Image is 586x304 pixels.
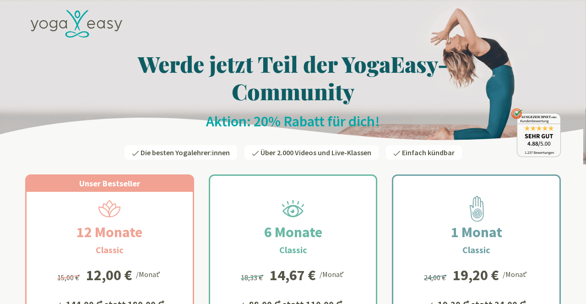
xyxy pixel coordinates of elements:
div: 19,20 € [453,268,499,282]
h2: Aktion: 20% Rabatt für dich! [25,112,561,130]
span: Unser Bestseller [79,178,140,189]
span: 24,00 € [424,273,448,282]
div: 12,00 € [86,268,132,282]
div: /Monat [503,268,529,280]
h1: Werde jetzt Teil der YogaEasy-Community [25,50,561,105]
h3: Classic [462,243,490,257]
h2: 12 Monate [54,221,164,243]
span: Die besten Yogalehrer:innen [141,148,230,157]
h3: Classic [279,243,307,257]
h3: Classic [96,243,124,257]
span: 15,00 € [57,273,81,282]
span: Einfach kündbar [402,148,455,157]
h2: 1 Monat [429,221,524,243]
span: 18,33 € [241,273,265,282]
img: ausgezeichnet_badge.png [511,108,561,157]
span: Über 2.000 Videos und Live-Klassen [260,148,371,157]
div: 14,67 € [270,268,316,282]
div: /Monat [320,268,346,280]
div: /Monat [136,268,162,280]
h2: 6 Monate [242,221,344,243]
